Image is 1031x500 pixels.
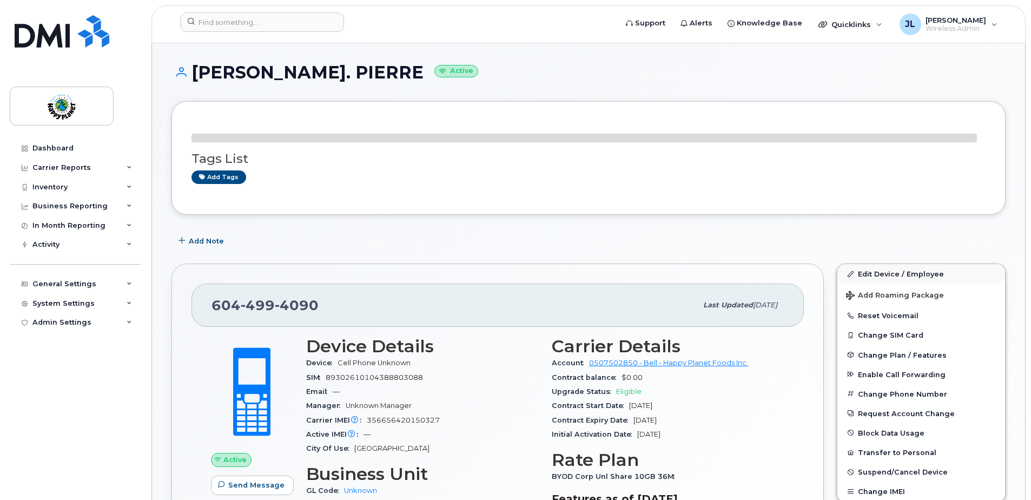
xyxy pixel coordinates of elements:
span: Contract Start Date [552,402,629,410]
span: Device [306,359,338,367]
h3: Rate Plan [552,450,784,470]
h3: Carrier Details [552,337,784,356]
button: Send Message [211,476,294,495]
span: $0.00 [622,373,643,381]
span: Cell Phone Unknown [338,359,411,367]
span: Eligible [616,387,642,396]
a: Unknown [344,486,377,495]
button: Reset Voicemail [837,306,1005,325]
a: Add tags [191,170,246,184]
span: GL Code [306,486,344,495]
span: Initial Activation Date [552,430,637,438]
span: Unknown Manager [346,402,412,410]
span: Active [223,455,247,465]
span: [DATE] [633,416,657,424]
h3: Business Unit [306,464,539,484]
span: — [364,430,371,438]
span: 4090 [275,297,319,313]
button: Change SIM Card [837,325,1005,345]
span: Send Message [228,480,285,490]
button: Change Phone Number [837,384,1005,404]
a: 0507502850 - Bell - Happy Planet Foods Inc. [589,359,748,367]
h3: Tags List [191,152,986,166]
button: Block Data Usage [837,423,1005,443]
button: Suspend/Cancel Device [837,462,1005,482]
span: Add Note [189,236,224,246]
span: [DATE] [753,301,777,309]
a: Edit Device / Employee [837,264,1005,284]
span: Account [552,359,589,367]
span: Enable Call Forwarding [858,370,946,378]
span: [DATE] [637,430,660,438]
span: [DATE] [629,402,652,410]
span: Suspend/Cancel Device [858,468,948,476]
span: 499 [241,297,275,313]
button: Enable Call Forwarding [837,365,1005,384]
span: Email [306,387,333,396]
span: Upgrade Status [552,387,616,396]
span: Active IMEI [306,430,364,438]
button: Add Note [171,231,233,251]
span: 89302610104388803088 [326,373,423,381]
button: Change Plan / Features [837,345,1005,365]
button: Transfer to Personal [837,443,1005,462]
span: 356656420150327 [367,416,440,424]
span: [GEOGRAPHIC_DATA] [354,444,429,452]
span: City Of Use [306,444,354,452]
span: Manager [306,402,346,410]
span: Last updated [703,301,753,309]
span: BYOD Corp Unl Share 10GB 36M [552,472,680,481]
h1: [PERSON_NAME]. PIERRE [171,63,1006,82]
span: Contract Expiry Date [552,416,633,424]
span: Add Roaming Package [846,291,944,301]
span: Contract balance [552,373,622,381]
h3: Device Details [306,337,539,356]
button: Request Account Change [837,404,1005,423]
small: Active [434,65,478,77]
span: — [333,387,340,396]
span: 604 [212,297,319,313]
span: Change Plan / Features [858,351,947,359]
button: Add Roaming Package [837,284,1005,306]
span: SIM [306,373,326,381]
span: Carrier IMEI [306,416,367,424]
